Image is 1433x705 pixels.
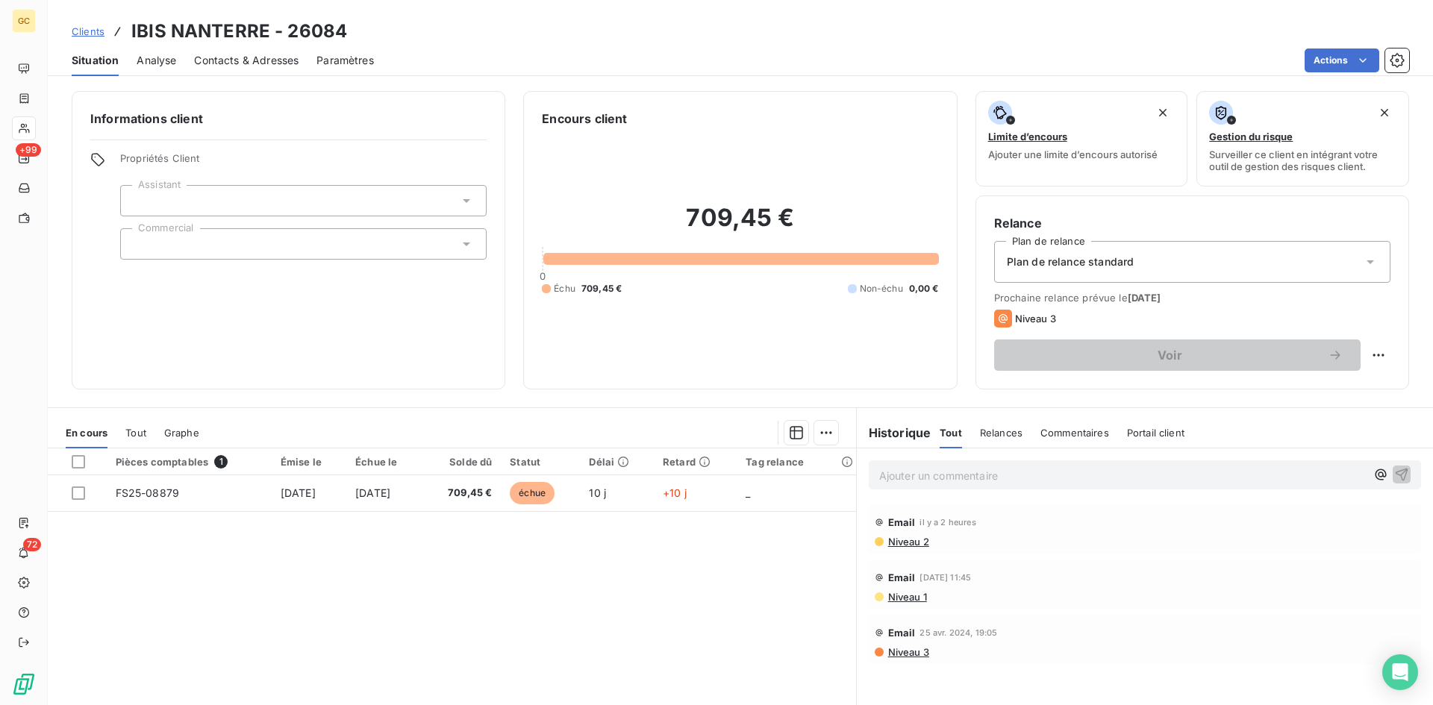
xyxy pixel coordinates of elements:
span: Voir [1012,349,1328,361]
span: Email [888,571,916,583]
span: Gestion du risque [1209,131,1293,142]
span: Contacts & Adresses [194,53,299,68]
h3: IBIS NANTERRE - 26084 [131,18,347,45]
input: Ajouter une valeur [133,237,145,251]
span: Clients [72,25,104,37]
span: il y a 2 heures [920,518,975,527]
span: 0 [540,270,546,282]
div: Open Intercom Messenger [1382,654,1418,690]
span: [DATE] 11:45 [920,573,971,582]
img: Logo LeanPay [12,672,36,696]
div: Échue le [355,456,413,468]
h6: Encours client [542,110,627,128]
span: Analyse [137,53,176,68]
div: Délai [589,456,645,468]
span: Plan de relance standard [1007,254,1134,269]
button: Gestion du risqueSurveiller ce client en intégrant votre outil de gestion des risques client. [1196,91,1409,187]
h6: Relance [994,214,1390,232]
span: Niveau 2 [887,536,929,548]
span: Niveau 3 [887,646,929,658]
span: Situation [72,53,119,68]
div: Pièces comptables [116,455,263,469]
span: 25 avr. 2024, 19:05 [920,628,997,637]
span: +99 [16,143,41,157]
span: Paramètres [316,53,374,68]
span: Email [888,516,916,528]
span: [DATE] [1128,292,1161,304]
div: Tag relance [746,456,846,468]
span: Niveau 1 [887,591,927,603]
span: Limite d’encours [988,131,1067,142]
span: 72 [23,538,41,551]
span: 10 j [589,486,606,499]
span: Échu [554,282,575,295]
span: Prochaine relance prévue le [994,292,1390,304]
span: Graphe [164,427,199,439]
span: Ajouter une limite d’encours autorisé [988,148,1158,160]
span: En cours [66,427,107,439]
span: Portail client [1127,427,1184,439]
span: échue [510,482,555,504]
span: Commentaires [1040,427,1109,439]
span: 0,00 € [909,282,939,295]
span: Tout [940,427,962,439]
span: _ [746,486,750,499]
input: Ajouter une valeur [133,194,145,207]
h2: 709,45 € [542,203,938,248]
div: GC [12,9,36,33]
span: Niveau 3 [1015,313,1056,325]
span: FS25-08879 [116,486,180,499]
div: Solde dû [431,456,492,468]
span: +10 j [663,486,687,499]
button: Voir [994,339,1361,371]
span: 709,45 € [581,282,622,295]
a: Clients [72,24,104,39]
span: Non-échu [860,282,903,295]
span: Relances [980,427,1023,439]
span: Propriétés Client [120,152,487,173]
h6: Informations client [90,110,487,128]
span: 1 [214,455,228,469]
h6: Historique [857,424,931,442]
span: [DATE] [281,486,316,499]
div: Émise le [281,456,337,468]
span: Tout [125,427,146,439]
span: Surveiller ce client en intégrant votre outil de gestion des risques client. [1209,148,1396,172]
span: 709,45 € [431,486,492,501]
div: Statut [510,456,571,468]
span: [DATE] [355,486,390,499]
div: Retard [663,456,728,468]
button: Limite d’encoursAjouter une limite d’encours autorisé [975,91,1188,187]
button: Actions [1305,48,1379,72]
span: Email [888,627,916,639]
